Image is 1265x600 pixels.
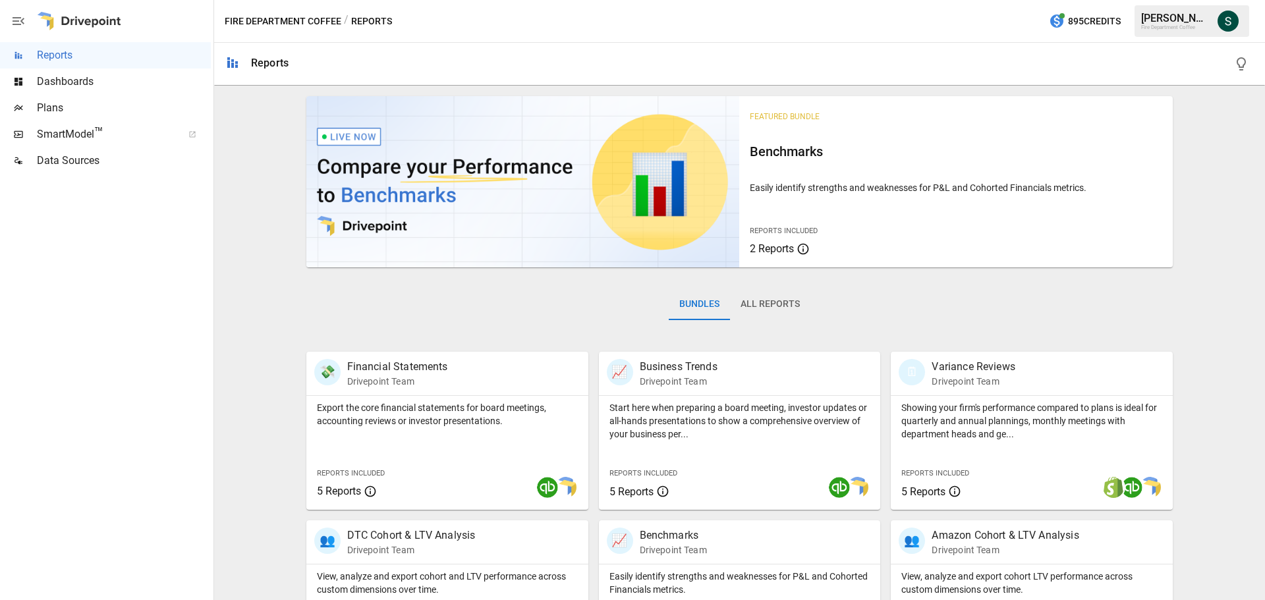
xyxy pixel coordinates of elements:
span: 5 Reports [901,485,945,498]
p: Drivepoint Team [932,543,1079,557]
img: smart model [555,477,576,498]
p: Variance Reviews [932,359,1015,375]
div: 📈 [607,528,633,554]
p: DTC Cohort & LTV Analysis [347,528,476,543]
img: quickbooks [1121,477,1142,498]
div: Fire Department Coffee [1141,24,1210,30]
span: SmartModel [37,126,174,142]
div: [PERSON_NAME] [1141,12,1210,24]
div: Reports [251,57,289,69]
p: Start here when preparing a board meeting, investor updates or all-hands presentations to show a ... [609,401,870,441]
p: Drivepoint Team [640,375,717,388]
p: Drivepoint Team [347,543,476,557]
p: Benchmarks [640,528,707,543]
p: Drivepoint Team [347,375,448,388]
img: smart model [1140,477,1161,498]
span: 5 Reports [317,485,361,497]
div: 🗓 [899,359,925,385]
button: All Reports [730,288,810,320]
span: Data Sources [37,153,211,169]
span: Reports Included [317,469,385,477]
p: Business Trends [640,359,717,375]
p: Financial Statements [347,359,448,375]
p: View, analyze and export cohort and LTV performance across custom dimensions over time. [317,570,578,596]
span: 2 Reports [750,242,794,255]
button: Stephanie Clark [1210,3,1247,40]
div: 💸 [314,359,341,385]
span: ™ [94,124,103,141]
p: Export the core financial statements for board meetings, accounting reviews or investor presentat... [317,401,578,427]
img: smart model [847,477,868,498]
span: 5 Reports [609,485,654,498]
button: Bundles [669,288,730,320]
img: Stephanie Clark [1218,11,1239,32]
p: View, analyze and export cohort LTV performance across custom dimensions over time. [901,570,1162,596]
div: 📈 [607,359,633,385]
p: Drivepoint Team [640,543,707,557]
img: video thumbnail [306,96,740,267]
button: Fire Department Coffee [225,13,341,30]
div: 👥 [314,528,341,554]
p: Easily identify strengths and weaknesses for P&L and Cohorted Financials metrics. [750,181,1162,194]
div: 👥 [899,528,925,554]
span: Dashboards [37,74,211,90]
div: / [344,13,349,30]
span: Reports [37,47,211,63]
p: Showing your firm's performance compared to plans is ideal for quarterly and annual plannings, mo... [901,401,1162,441]
span: Featured Bundle [750,112,820,121]
img: quickbooks [537,477,558,498]
img: quickbooks [829,477,850,498]
h6: Benchmarks [750,141,1162,162]
span: Plans [37,100,211,116]
span: Reports Included [750,227,818,235]
p: Easily identify strengths and weaknesses for P&L and Cohorted Financials metrics. [609,570,870,596]
span: Reports Included [609,469,677,477]
p: Drivepoint Team [932,375,1015,388]
button: 895Credits [1044,9,1126,34]
img: shopify [1103,477,1124,498]
p: Amazon Cohort & LTV Analysis [932,528,1079,543]
span: 895 Credits [1068,13,1121,30]
span: Reports Included [901,469,969,477]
